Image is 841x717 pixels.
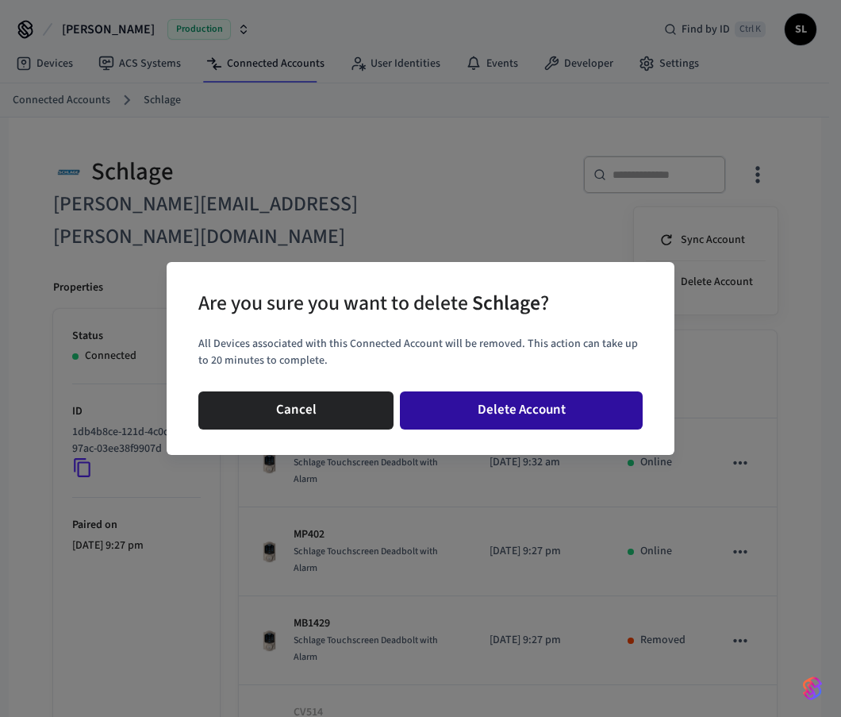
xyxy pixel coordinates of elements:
button: Cancel [198,391,394,430]
img: SeamLogoGradient.69752ec5.svg [803,676,822,701]
p: All Devices associated with this Connected Account will be removed. This action can take up to 20... [198,336,643,369]
div: Are you sure you want to delete ? [198,287,549,320]
span: Schlage [472,289,540,318]
button: Delete Account [400,391,643,430]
